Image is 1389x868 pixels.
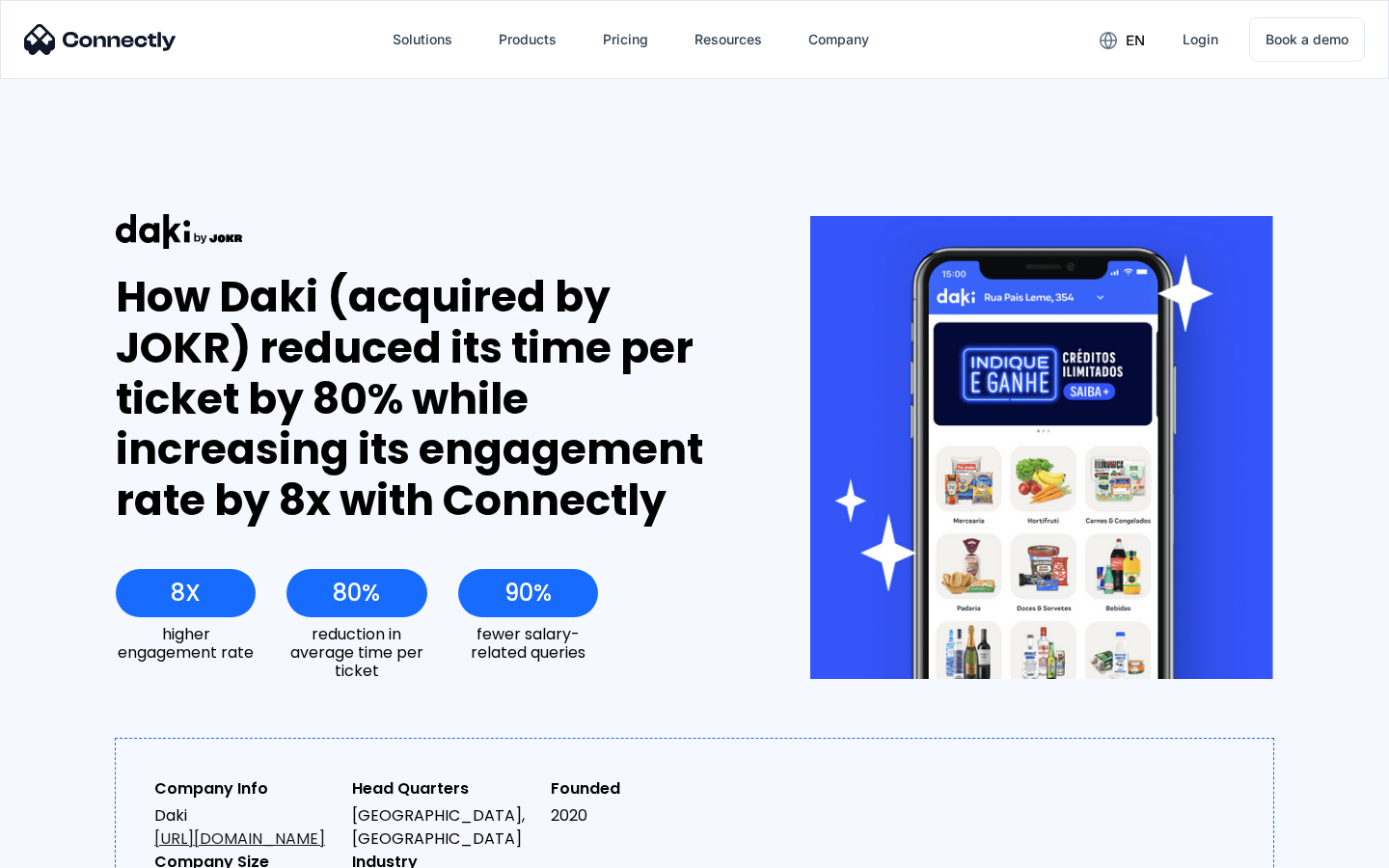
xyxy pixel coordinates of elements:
div: How Daki (acquired by JOKR) reduced its time per ticket by 80% while increasing its engagement ra... [116,272,740,527]
div: Login [1183,26,1218,53]
div: Pricing [603,26,648,53]
div: Head Quarters [352,777,534,800]
div: [GEOGRAPHIC_DATA], [GEOGRAPHIC_DATA] [352,804,534,851]
div: Products [499,26,557,53]
div: Founded [551,777,733,800]
img: Connectly Logo [24,24,177,55]
div: 8X [171,580,201,607]
div: reduction in average time per ticket [286,625,426,681]
a: Login [1167,16,1234,63]
aside: Language selected: English [19,834,116,861]
div: Company [808,26,869,53]
div: Resources [694,26,762,53]
a: Book a demo [1249,17,1365,62]
a: Pricing [587,16,664,63]
div: 90% [504,580,552,607]
div: Solutions [393,26,452,53]
a: [URL][DOMAIN_NAME] [154,827,325,850]
div: 2020 [551,804,733,827]
div: higher engagement rate [116,625,256,662]
div: Daki [154,804,337,851]
div: fewer salary-related queries [458,625,598,662]
div: Company Info [154,777,337,800]
div: 80% [333,580,380,607]
div: en [1126,27,1145,54]
ul: Language list [39,834,116,861]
